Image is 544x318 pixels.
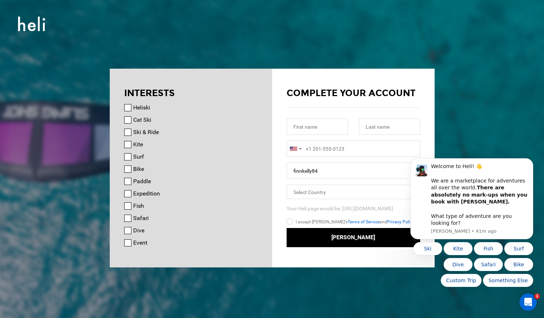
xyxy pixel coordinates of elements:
label: Fish [133,202,144,210]
label: Surf [133,152,144,161]
a: Privacy Policy [387,219,414,224]
label: Dive [133,226,144,235]
label: I accept [PERSON_NAME]'s and [287,218,414,226]
iframe: Intercom notifications message [400,110,544,298]
input: Username [287,163,420,179]
label: Kite [133,140,143,149]
div: Complete your account [287,87,420,100]
label: Cat Ski [133,116,151,124]
label: Expedition [133,189,160,198]
label: Safari [133,214,149,223]
span: Select Country [293,189,326,195]
input: Last name [359,119,420,135]
label: Bike [133,165,144,173]
div: Your Heli page would be: [URL][DOMAIN_NAME] [287,205,420,212]
label: Event [133,239,147,247]
button: [PERSON_NAME] [287,228,420,247]
a: Terms of Service [348,219,379,224]
label: Ski & Ride [133,128,159,137]
label: Paddle [133,177,151,186]
label: Heliski [133,103,150,112]
span: 1 [534,293,540,299]
input: +1 201-555-0123 [287,141,420,157]
input: First name [287,119,348,135]
div: United States: +1 [287,141,304,156]
span: Select box activate [287,185,420,199]
div: INTERESTS [124,87,258,100]
iframe: Intercom live chat [519,293,537,311]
